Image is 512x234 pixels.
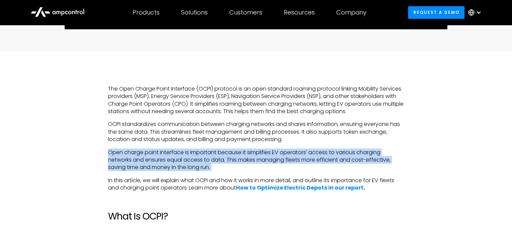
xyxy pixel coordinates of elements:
[236,184,364,192] a: How to Optimize Electric Depots in our report
[108,177,404,192] p: In this article, we will explain what OCPI and how it works in more detail, and outline its impor...
[108,85,404,115] p: The Open Charge Point Interface (OCPI) protocol is an open standard roaming protocol linking Mobi...
[133,9,160,16] div: Products
[364,184,365,192] strong: .
[408,6,465,19] a: Request a demo
[336,9,367,16] div: Company
[229,9,262,16] div: Customers
[108,211,404,222] h2: What Is OCPI?
[108,149,404,171] p: Open charge point interface is important because it simplifies EV operators' access to various ch...
[181,9,208,16] div: Solutions
[284,9,315,16] div: Resources
[108,121,404,143] p: OCPI standardizes communication between charging networks and shares information, ensuring everyo...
